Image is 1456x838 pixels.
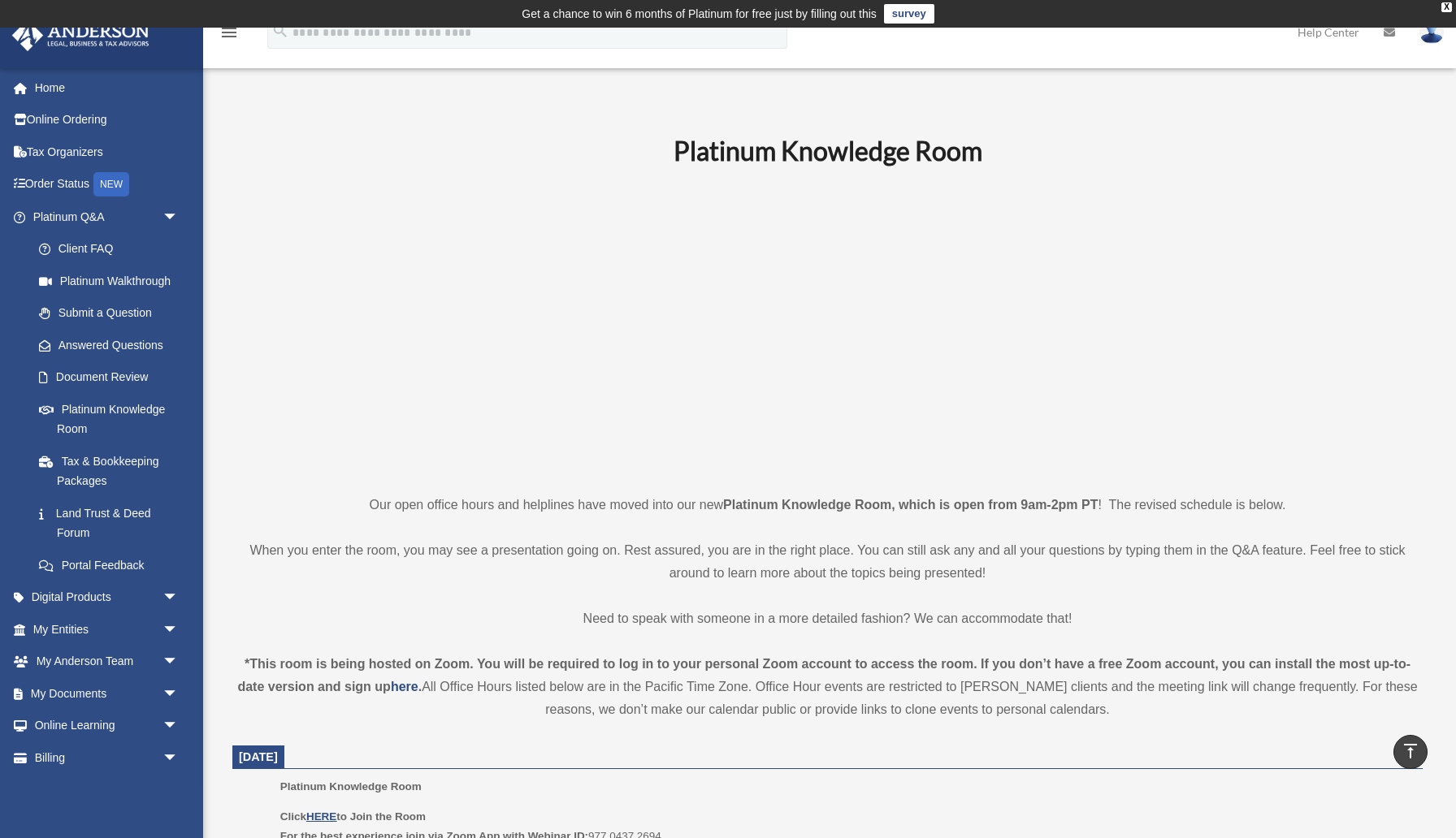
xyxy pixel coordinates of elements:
div: Get a chance to win 6 months of Platinum for free just by filling out this [522,4,877,24]
a: Tax & Bookkeeping Packages [23,445,203,497]
a: vertical_align_top [1393,735,1428,769]
a: Land Trust & Deed Forum [23,497,203,549]
a: here [391,680,418,693]
img: User Pic [1419,20,1444,44]
a: Online Learningarrow_drop_down [11,710,203,742]
span: arrow_drop_down [162,613,195,646]
a: Events Calendar [11,774,203,806]
strong: *This room is being hosted on Zoom. You will be required to log in to your personal Zoom account ... [237,657,1410,693]
p: Need to speak with someone in a more detailed fashion? We can accommodate that! [232,607,1423,630]
a: Billingarrow_drop_down [11,741,203,774]
b: Platinum Knowledge Room [674,135,982,166]
span: [DATE] [239,750,278,763]
a: Platinum Q&Aarrow_drop_down [11,201,203,233]
i: search [271,22,289,40]
a: My Entitiesarrow_drop_down [11,613,203,646]
a: Platinum Knowledge Room [23,393,195,445]
a: Platinum Walkthrough [23,265,203,297]
i: vertical_align_top [1401,741,1420,761]
a: Home [11,71,203,104]
i: menu [219,23,239,42]
img: Anderson Advisors Platinum Portal [7,19,154,51]
a: Order StatusNEW [11,168,203,201]
a: Tax Organizers [11,136,203,168]
b: Click to Join the Room [280,810,426,823]
a: menu [219,28,239,42]
div: NEW [93,172,129,197]
iframe: 231110_Toby_KnowledgeRoom [584,189,1072,464]
strong: Platinum Knowledge Room, which is open from 9am-2pm PT [723,498,1098,512]
a: Submit a Question [23,297,203,330]
a: Answered Questions [23,329,203,361]
a: HERE [306,810,336,823]
p: Our open office hours and helplines have moved into our new ! The revised schedule is below. [232,494,1423,516]
a: My Documentsarrow_drop_down [11,677,203,710]
a: survey [884,4,934,24]
span: arrow_drop_down [162,581,195,615]
span: arrow_drop_down [162,677,195,711]
a: My Anderson Teamarrow_drop_down [11,646,203,678]
span: Platinum Knowledge Room [280,780,422,793]
span: arrow_drop_down [162,710,195,743]
span: arrow_drop_down [162,201,195,234]
span: arrow_drop_down [162,741,195,775]
a: Client FAQ [23,233,203,266]
div: All Office Hours listed below are in the Pacific Time Zone. Office Hour events are restricted to ... [232,653,1423,721]
p: When you enter the room, you may see a presentation going on. Rest assured, you are in the right ... [232,539,1423,585]
strong: . [418,680,422,693]
a: Online Ordering [11,104,203,136]
span: arrow_drop_down [162,646,195,679]
div: close [1441,2,1452,12]
a: Document Review [23,361,203,394]
a: Digital Productsarrow_drop_down [11,581,203,614]
a: Portal Feedback [23,549,203,581]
